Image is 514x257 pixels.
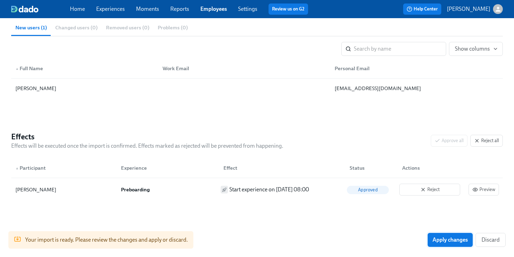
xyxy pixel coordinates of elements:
button: Help Center [403,3,441,15]
p: Effects will be executed once the import is confirmed. Effects marked as rejected will be prevent... [11,142,283,150]
span: Approved [354,187,382,192]
div: Your import is ready. Please review the changes and apply or discard. [25,233,188,247]
input: Search by name [354,42,446,56]
img: dado [11,6,38,13]
button: Preview [469,184,499,196]
div: Actions [399,164,463,172]
button: Reject [399,184,460,196]
span: Apply changes [433,236,468,243]
a: Reports [170,6,189,12]
a: Employees [200,6,227,12]
button: [PERSON_NAME] [447,4,503,14]
div: [PERSON_NAME] [13,84,157,93]
div: Full Name [13,64,157,73]
p: Start experience on [DATE] 08:00 [229,186,309,193]
button: Reject all [470,135,503,147]
span: Reject [403,186,456,193]
div: [PERSON_NAME] [15,185,113,194]
div: Effect [218,161,344,175]
div: Experience [118,164,218,172]
a: Settings [238,6,257,12]
div: Participant [13,164,115,172]
span: Help Center [407,6,438,13]
div: Personal Email [332,64,501,73]
div: ▲Participant [13,161,115,175]
a: dado [11,6,70,13]
a: Moments [136,6,159,12]
span: Show columns [455,45,497,52]
button: Show columns [449,42,503,56]
a: Home [70,6,85,12]
div: Work Email [160,64,329,73]
div: Actions [397,161,463,175]
div: Experience [115,161,218,175]
div: Status [344,161,397,175]
a: Review us on G2 [272,6,305,13]
div: [EMAIL_ADDRESS][DOMAIN_NAME] [332,84,501,93]
div: Effect [221,164,344,172]
span: Preview [472,186,495,193]
span: Discard [481,236,500,243]
button: Discard [476,233,506,247]
span: New users (1) [15,24,47,32]
p: [PERSON_NAME] [447,5,490,13]
div: Personal Email [329,61,501,75]
a: Experiences [96,6,125,12]
div: Status [347,164,397,172]
div: [PERSON_NAME]PreboardingStart experience on [DATE] 08:00ApprovedRejectPreview [11,178,503,201]
span: Enroll to experience [221,186,228,193]
button: Apply changes [428,233,473,247]
div: ▲Full Name [13,61,157,75]
span: ▲ [15,67,19,71]
span: Reject all [474,137,499,144]
h4: Effects [11,132,283,142]
span: ▲ [15,167,19,170]
strong: Preboarding [121,186,150,193]
div: Work Email [157,61,329,75]
button: Review us on G2 [269,3,308,15]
